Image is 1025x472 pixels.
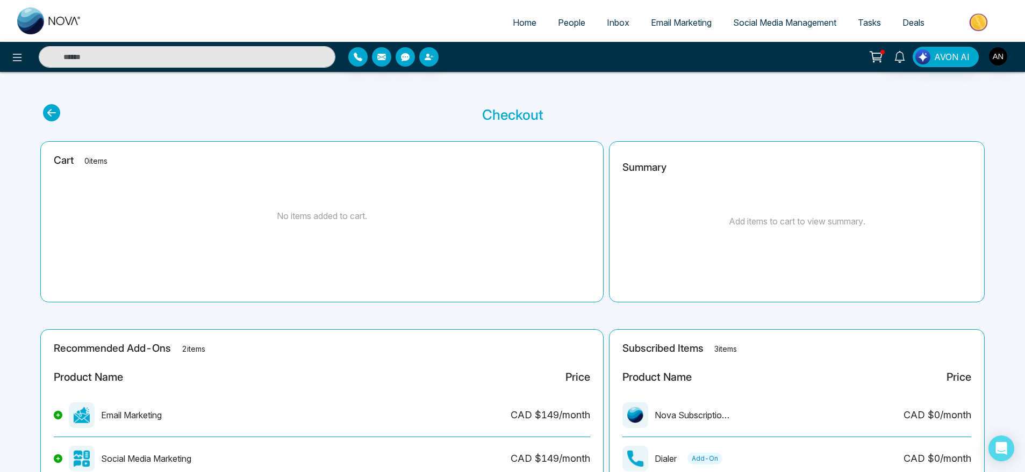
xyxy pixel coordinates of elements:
h2: Cart [54,155,590,167]
img: missing [74,451,90,467]
span: Deals [902,17,924,28]
div: Price [565,369,590,385]
a: Home [502,12,547,33]
span: Inbox [607,17,629,28]
img: Nova CRM Logo [17,8,82,34]
span: Social Media Management [733,17,836,28]
a: Deals [892,12,935,33]
img: missing [74,407,90,423]
a: People [547,12,596,33]
span: Home [513,17,536,28]
a: Social Media Management [722,12,847,33]
p: Nova Subscription Fee [655,409,730,422]
span: Tasks [858,17,881,28]
img: User Avatar [989,47,1007,66]
a: Tasks [847,12,892,33]
div: CAD $ 0 /month [904,408,971,422]
h2: Recommended Add-Ons [54,343,590,355]
button: AVON AI [913,47,979,67]
span: 0 items [84,156,107,165]
img: missing [627,451,643,467]
span: 3 items [714,344,737,353]
img: Lead Flow [915,49,930,64]
p: Summary [622,160,666,176]
img: Market-place.gif [941,10,1019,34]
a: Inbox [596,12,640,33]
div: CAD $ 0 /month [904,451,971,466]
div: Social Media Marketing [54,446,191,471]
div: Open Intercom Messenger [988,435,1014,461]
div: CAD $ 149 /month [511,451,590,466]
div: Product Name [622,369,692,385]
span: Add-On [687,453,722,464]
span: Email Marketing [651,17,712,28]
div: CAD $ 149 /month [511,408,590,422]
div: Price [947,369,971,385]
p: Add items to cart to view summary. [729,215,865,228]
p: Checkout [482,104,543,125]
p: Dialer [655,452,677,465]
a: Email Marketing [640,12,722,33]
img: missing [627,407,643,423]
p: No items added to cart. [277,209,367,222]
div: Email Marketing [54,402,162,428]
h2: Subscribed Items [622,343,971,355]
span: People [558,17,585,28]
div: Product Name [54,369,123,385]
span: AVON AI [934,50,970,63]
span: 2 items [182,344,205,353]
